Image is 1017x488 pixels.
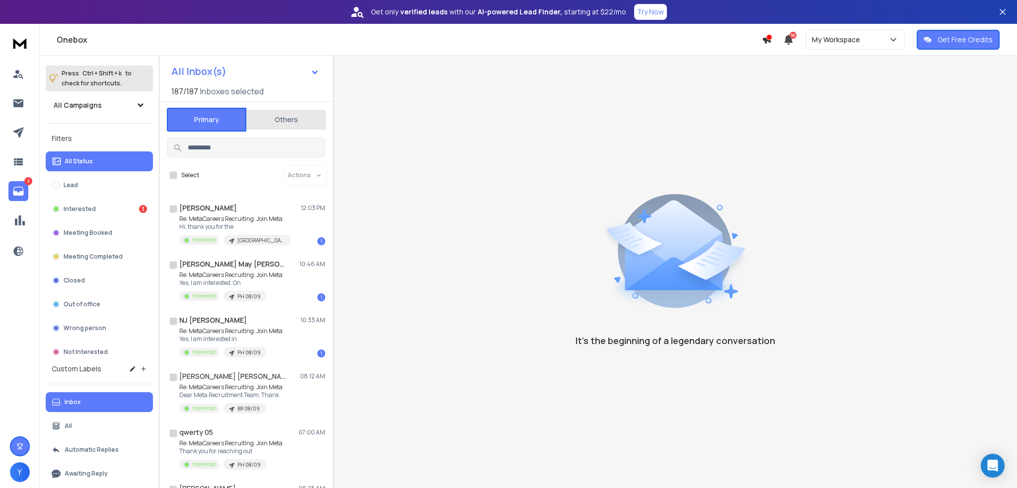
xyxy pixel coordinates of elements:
[46,175,153,195] button: Lead
[634,4,667,20] button: Try Now
[163,62,327,81] button: All Inbox(s)
[65,398,81,406] p: Inbox
[139,205,147,213] div: 3
[179,447,283,455] p: Thank you for reaching out
[478,7,562,17] strong: AI-powered Lead Finder,
[10,462,30,482] button: Y
[300,316,325,324] p: 10:33 AM
[167,108,246,132] button: Primary
[179,439,283,447] p: Re: MetaCareers Recruiting: Join Meta
[179,371,289,381] h1: [PERSON_NAME] [PERSON_NAME]
[637,7,664,17] p: Try Now
[179,327,283,335] p: Re: MetaCareers Recruiting: Join Meta
[46,416,153,436] button: All
[179,271,283,279] p: Re: MetaCareers Recruiting: Join Meta
[400,7,447,17] strong: verified leads
[46,440,153,460] button: Automatic Replies
[237,237,285,244] p: [GEOGRAPHIC_DATA] + [GEOGRAPHIC_DATA] [DATE]
[46,199,153,219] button: Interested3
[179,335,283,343] p: Yes, I am interested in
[299,260,325,268] p: 10:46 AM
[237,405,260,413] p: BR 08/09
[298,428,325,436] p: 07:00 AM
[179,427,213,437] h1: qwerty 05
[81,68,123,79] span: Ctrl + Shift + k
[52,364,101,374] h3: Custom Labels
[576,334,775,348] p: It’s the beginning of a legendary conversation
[790,32,797,39] span: 50
[46,342,153,362] button: Not Interested
[200,85,264,97] h3: Inboxes selected
[179,391,283,399] p: Dear Meta Recruitment Team, Thank
[54,100,102,110] h1: All Campaigns
[179,223,291,231] p: Hi, thank you for the
[65,422,72,430] p: All
[371,7,626,17] p: Get only with our starting at $22/mo
[64,300,100,308] p: Out of office
[65,470,108,478] p: Awaiting Reply
[46,151,153,171] button: All Status
[179,383,283,391] p: Re: MetaCareers Recruiting: Join Meta
[57,34,762,46] h1: Onebox
[62,69,132,88] p: Press to check for shortcuts.
[10,34,30,52] img: logo
[65,157,93,165] p: All Status
[938,35,993,45] p: Get Free Credits
[317,293,325,301] div: 1
[237,461,261,469] p: PH 08/09
[317,237,325,245] div: 1
[179,203,237,213] h1: [PERSON_NAME]
[46,464,153,484] button: Awaiting Reply
[192,405,216,412] p: Interested
[179,279,283,287] p: Yes, I am interested. On
[46,271,153,290] button: Closed
[192,292,216,300] p: Interested
[64,205,96,213] p: Interested
[171,67,226,76] h1: All Inbox(s)
[237,293,261,300] p: PH 08/09
[46,223,153,243] button: Meeting Booked
[64,229,112,237] p: Meeting Booked
[64,253,123,261] p: Meeting Completed
[181,171,199,179] label: Select
[917,30,1000,50] button: Get Free Credits
[64,181,78,189] p: Lead
[192,236,216,244] p: Interested
[301,204,325,212] p: 12:03 PM
[46,132,153,145] h3: Filters
[812,35,864,45] p: My Workspace
[46,318,153,338] button: Wrong person
[317,349,325,357] div: 1
[300,372,325,380] p: 08:12 AM
[192,349,216,356] p: Interested
[64,277,85,284] p: Closed
[192,461,216,468] p: Interested
[179,259,289,269] h1: [PERSON_NAME] May [PERSON_NAME]
[46,392,153,412] button: Inbox
[981,454,1005,478] div: Open Intercom Messenger
[24,177,32,185] p: 3
[64,324,106,332] p: Wrong person
[179,315,247,325] h1: NJ [PERSON_NAME]
[46,294,153,314] button: Out of office
[46,95,153,115] button: All Campaigns
[246,109,326,131] button: Others
[46,247,153,267] button: Meeting Completed
[64,348,108,356] p: Not Interested
[179,215,291,223] p: Re: MetaCareers Recruiting: Join Meta
[171,85,198,97] span: 187 / 187
[8,181,28,201] a: 3
[237,349,261,356] p: PH 08/09
[65,446,119,454] p: Automatic Replies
